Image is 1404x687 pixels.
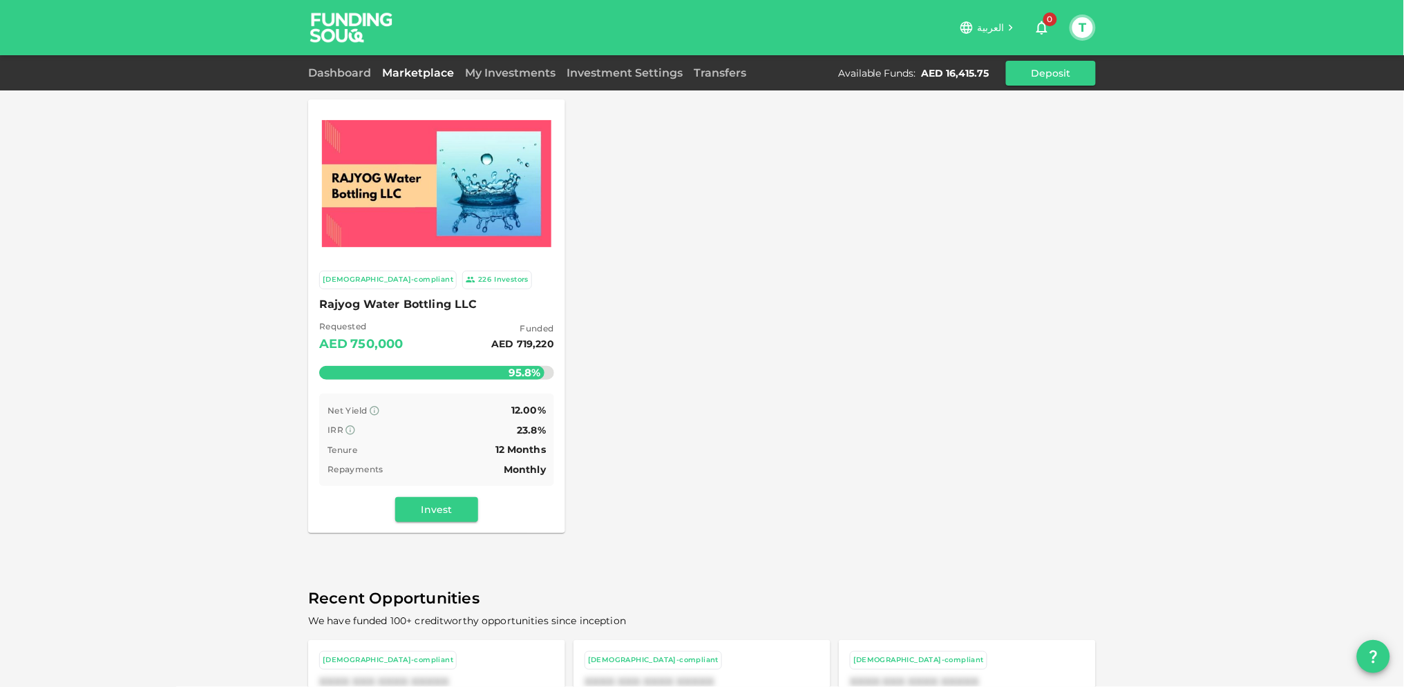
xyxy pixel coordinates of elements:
[308,99,565,533] a: Marketplace Logo [DEMOGRAPHIC_DATA]-compliant 226Investors Rajyog Water Bottling LLC Requested AE...
[1043,12,1057,26] span: 0
[323,655,453,666] div: [DEMOGRAPHIC_DATA]-compliant
[459,66,561,79] a: My Investments
[328,425,343,435] span: IRR
[322,120,551,247] img: Marketplace Logo
[977,21,1005,34] span: العربية
[478,274,491,286] div: 226
[1006,61,1096,86] button: Deposit
[838,66,916,80] div: Available Funds :
[495,443,546,456] span: 12 Months
[511,404,546,416] span: 12.00%
[323,274,453,286] div: [DEMOGRAPHIC_DATA]-compliant
[319,320,404,333] span: Requested
[328,405,368,416] span: Net Yield
[688,66,752,79] a: Transfers
[319,295,554,314] span: Rajyog Water Bottling LLC
[922,66,989,80] div: AED 16,415.75
[491,322,554,336] span: Funded
[308,615,626,627] span: We have funded 100+ creditworthy opportunities since inception
[328,464,383,474] span: Repayments
[377,66,459,79] a: Marketplace
[853,655,984,666] div: [DEMOGRAPHIC_DATA]-compliant
[1028,14,1056,41] button: 0
[494,274,529,286] div: Investors
[517,424,546,436] span: 23.8%
[561,66,688,79] a: Investment Settings
[395,497,478,522] button: Invest
[308,586,1096,612] span: Recent Opportunities
[328,445,357,455] span: Tenure
[588,655,719,666] div: [DEMOGRAPHIC_DATA]-compliant
[1357,640,1390,673] button: question
[1072,17,1093,38] button: T
[308,66,377,79] a: Dashboard
[504,463,546,476] span: Monthly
